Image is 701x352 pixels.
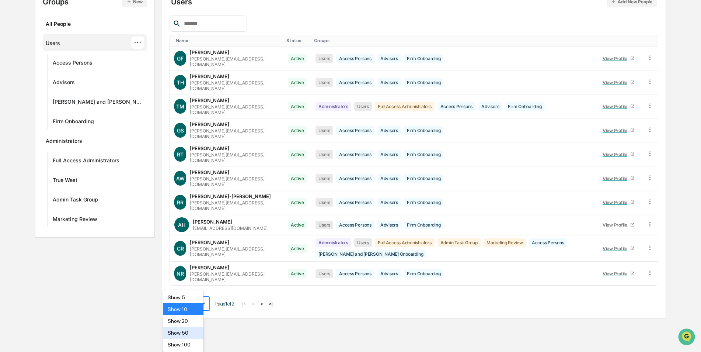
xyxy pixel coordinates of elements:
[315,238,351,247] div: Administrators
[437,102,476,111] div: Access Persons
[163,291,203,303] div: Show 5
[177,79,184,86] span: TH
[288,126,307,135] div: Active
[7,56,21,70] img: 1746055101610-c473b297-6a78-478c-a979-82029cc54cd1
[176,38,280,43] div: Toggle SortBy
[603,200,630,205] div: View Profile
[46,40,60,49] div: Users
[288,102,307,111] div: Active
[53,94,59,100] div: 🗄️
[25,64,93,70] div: We're available if you need us!
[377,54,401,63] div: Advisors
[354,238,372,247] div: Users
[599,77,638,88] a: View Profile
[177,151,184,158] span: RT
[190,239,229,245] div: [PERSON_NAME]
[599,101,638,112] a: View Profile
[190,128,279,139] div: [PERSON_NAME][EMAIL_ADDRESS][DOMAIN_NAME]
[178,222,185,228] span: AH
[288,198,307,207] div: Active
[177,270,184,277] span: NR
[190,193,271,199] div: [PERSON_NAME]-[PERSON_NAME]
[315,126,333,135] div: Users
[288,174,307,183] div: Active
[404,174,443,183] div: Firm Onboarding
[177,55,184,62] span: GF
[375,238,435,247] div: Full Access Administrators
[603,56,630,61] div: View Profile
[50,90,94,103] a: 🗄️Attestations
[288,54,307,63] div: Active
[336,150,374,159] div: Access Persons
[125,59,134,68] button: Start new chat
[377,269,401,278] div: Advisors
[53,157,119,166] div: Full Access Administrators
[288,269,307,278] div: Active
[53,196,98,205] div: Admin Task Group
[258,301,265,307] button: >
[46,138,82,146] div: Administrators
[315,250,426,258] div: [PERSON_NAME] and [PERSON_NAME] Onboarding
[7,15,134,27] p: How can we help?
[529,238,567,247] div: Access Persons
[190,104,279,115] div: [PERSON_NAME][EMAIL_ADDRESS][DOMAIN_NAME]
[190,49,229,55] div: [PERSON_NAME]
[315,54,333,63] div: Users
[4,90,50,103] a: 🖐️Preclearance
[7,108,13,114] div: 🔎
[52,125,89,131] a: Powered byPylon
[190,152,279,163] div: [PERSON_NAME][EMAIL_ADDRESS][DOMAIN_NAME]
[377,150,401,159] div: Advisors
[53,59,93,68] div: Access Persons
[288,244,307,253] div: Active
[190,246,279,257] div: [PERSON_NAME][EMAIL_ADDRESS][DOMAIN_NAME]
[599,243,638,254] a: View Profile
[599,125,638,136] a: View Profile
[603,271,630,276] div: View Profile
[354,102,372,111] div: Users
[176,103,184,110] span: TM
[15,93,48,100] span: Preclearance
[603,176,630,181] div: View Profile
[404,78,443,87] div: Firm Onboarding
[599,53,638,64] a: View Profile
[505,102,544,111] div: Firm Onboarding
[603,104,630,109] div: View Profile
[599,197,638,208] a: View Profile
[190,121,229,127] div: [PERSON_NAME]
[315,78,333,87] div: Users
[61,93,91,100] span: Attestations
[53,99,144,107] div: [PERSON_NAME] and [PERSON_NAME] Onboarding
[315,269,333,278] div: Users
[53,79,75,88] div: Advisors
[404,221,443,229] div: Firm Onboarding
[404,150,443,159] div: Firm Onboarding
[599,149,638,160] a: View Profile
[177,127,184,134] span: GS
[53,118,94,127] div: Firm Onboarding
[53,216,97,225] div: Marketing Review
[603,128,630,133] div: View Profile
[163,339,203,351] div: Show 100
[288,78,307,87] div: Active
[336,78,374,87] div: Access Persons
[193,219,232,225] div: [PERSON_NAME]
[603,222,630,228] div: View Profile
[163,315,203,327] div: Show 20
[377,174,401,183] div: Advisors
[599,268,638,279] a: View Profile
[25,56,121,64] div: Start new chat
[336,174,374,183] div: Access Persons
[315,102,351,111] div: Administrators
[648,38,655,43] div: Toggle SortBy
[46,18,144,30] div: All People
[377,126,401,135] div: Advisors
[375,102,435,111] div: Full Access Administrators
[53,177,77,186] div: True West
[603,80,630,85] div: View Profile
[190,265,229,270] div: [PERSON_NAME]
[163,327,203,339] div: Show 50
[190,80,279,91] div: [PERSON_NAME][EMAIL_ADDRESS][DOMAIN_NAME]
[377,78,401,87] div: Advisors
